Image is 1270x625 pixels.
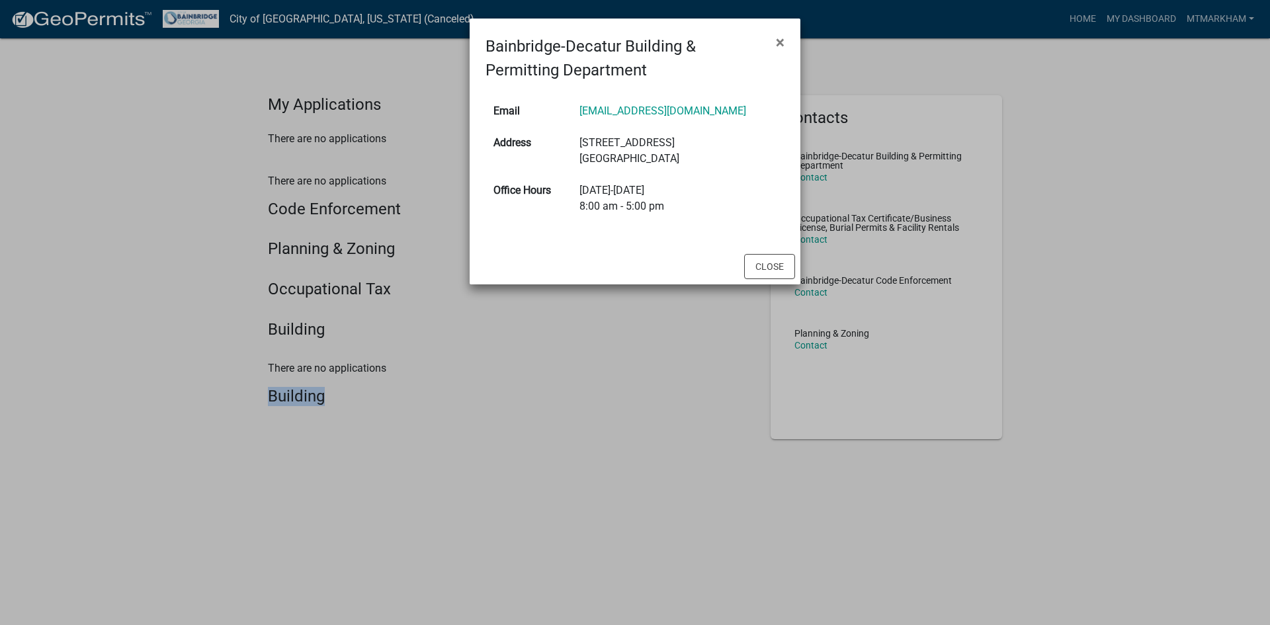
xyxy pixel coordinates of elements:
[776,33,784,52] span: ×
[571,127,784,175] td: [STREET_ADDRESS] [GEOGRAPHIC_DATA]
[486,95,571,127] th: Email
[486,34,765,82] h4: Bainbridge-Decatur Building & Permitting Department
[486,127,571,175] th: Address
[744,254,795,279] button: Close
[579,104,746,117] a: [EMAIL_ADDRESS][DOMAIN_NAME]
[579,183,777,214] div: [DATE]-[DATE] 8:00 am - 5:00 pm
[765,24,795,61] button: Close
[486,175,571,222] th: Office Hours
